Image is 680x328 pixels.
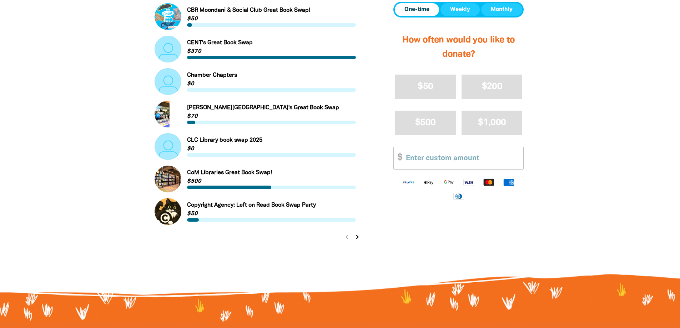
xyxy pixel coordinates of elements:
[394,147,402,169] span: $
[393,26,524,69] h2: How often would you like to donate?
[352,232,362,242] button: Next page
[440,3,480,16] button: Weekly
[393,2,524,17] div: Donation frequency
[499,178,519,186] img: American Express logo
[479,178,499,186] img: Mastercard logo
[353,233,362,241] i: chevron_right
[401,147,523,169] input: Enter custom amount
[462,111,523,135] button: $1,000
[459,178,479,186] img: Visa logo
[395,3,439,16] button: One-time
[449,192,469,200] img: Diners Club logo
[482,82,502,91] span: $200
[491,5,513,14] span: Monthly
[481,3,522,16] button: Monthly
[418,82,433,91] span: $50
[404,5,429,14] span: One-time
[399,178,419,186] img: Paypal logo
[439,178,459,186] img: Google Pay logo
[395,111,456,135] button: $500
[419,178,439,186] img: Apple Pay logo
[450,5,470,14] span: Weekly
[462,75,523,99] button: $200
[393,172,524,205] div: Available payment methods
[478,118,506,127] span: $1,000
[415,118,435,127] span: $500
[395,75,456,99] button: $50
